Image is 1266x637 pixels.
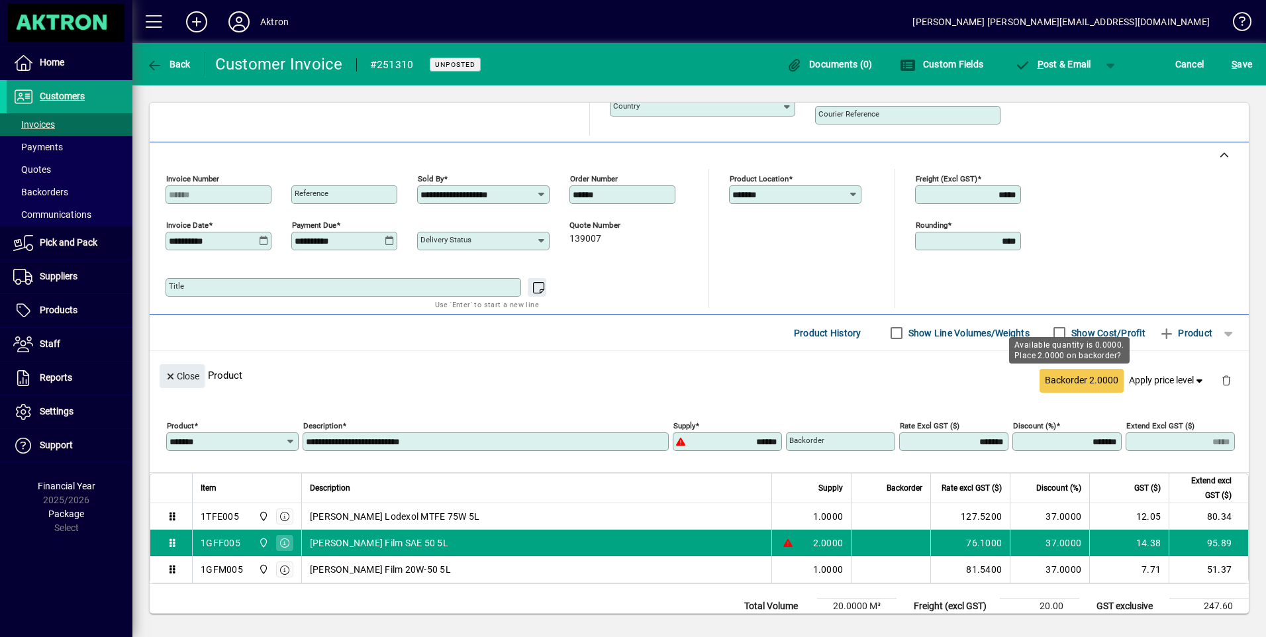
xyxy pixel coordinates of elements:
span: GST ($) [1134,481,1161,495]
a: Staff [7,328,132,361]
div: Customer Invoice [215,54,343,75]
button: Apply price level [1124,369,1211,393]
span: Discount (%) [1036,481,1081,495]
span: Custom Fields [900,59,983,70]
span: [PERSON_NAME] Film SAE 50 5L [310,536,448,550]
td: 37.0000 [1010,503,1089,530]
span: Backorder 2.0000 [1045,373,1118,387]
a: Communications [7,203,132,226]
div: Available quantity is 0.0000. Place 2.0000 on backorder? [1009,337,1130,364]
div: Product [150,351,1249,399]
div: Aktron [260,11,289,32]
td: 247.60 [1169,599,1249,614]
a: Knowledge Base [1223,3,1249,46]
span: Home [40,57,64,68]
span: Product [1159,322,1212,344]
mat-label: Extend excl GST ($) [1126,421,1194,430]
mat-label: Courier Reference [818,109,879,119]
div: 1GFF005 [201,536,240,550]
span: Support [40,440,73,450]
span: 1.0000 [813,510,844,523]
span: Description [310,481,350,495]
mat-label: Rate excl GST ($) [900,421,959,430]
mat-label: Order number [570,174,618,183]
span: 2.0000 [813,536,844,550]
mat-hint: Use 'Enter' to start a new line [435,297,539,312]
span: Extend excl GST ($) [1177,473,1232,503]
td: Freight (excl GST) [907,599,1000,614]
a: Home [7,46,132,79]
mat-label: Payment due [292,220,336,230]
a: Backorders [7,181,132,203]
a: Pick and Pack [7,226,132,260]
mat-label: Supply [673,421,695,430]
span: Invoices [13,119,55,130]
mat-label: Country [613,101,640,111]
span: Communications [13,209,91,220]
a: Support [7,429,132,462]
mat-label: Reference [295,189,328,198]
span: Suppliers [40,271,77,281]
app-page-header-button: Delete [1210,374,1242,386]
mat-label: Description [303,421,342,430]
span: Central [255,509,270,524]
div: 76.1000 [939,536,1002,550]
span: Quote number [569,221,649,230]
span: Backorders [13,187,68,197]
mat-label: Product location [730,174,789,183]
td: 37.0000 [1010,530,1089,556]
span: S [1232,59,1237,70]
span: Central [255,536,270,550]
button: Post & Email [1008,52,1098,76]
mat-label: Invoice number [166,174,219,183]
button: Documents (0) [783,52,876,76]
button: Save [1228,52,1255,76]
span: Backorder [887,481,922,495]
span: Item [201,481,217,495]
span: Documents (0) [787,59,873,70]
app-page-header-button: Close [156,369,208,381]
div: 1GFM005 [201,563,243,576]
a: Products [7,294,132,327]
div: 81.5400 [939,563,1002,576]
td: 51.37 [1169,556,1248,583]
span: Financial Year [38,481,95,491]
span: Back [146,59,191,70]
mat-label: Freight (excl GST) [916,174,977,183]
button: Profile [218,10,260,34]
span: [PERSON_NAME] Lodexol MTFE 75W 5L [310,510,479,523]
span: Cancel [1175,54,1204,75]
mat-label: Title [169,281,184,291]
span: Close [165,366,199,387]
span: Package [48,509,84,519]
a: Reports [7,362,132,395]
td: 14.38 [1089,530,1169,556]
button: Custom Fields [897,52,987,76]
button: Close [160,364,205,388]
span: Payments [13,142,63,152]
app-page-header-button: Back [132,52,205,76]
span: ave [1232,54,1252,75]
a: Invoices [7,113,132,136]
a: Settings [7,395,132,428]
button: Cancel [1172,52,1208,76]
span: P [1038,59,1044,70]
a: Payments [7,136,132,158]
td: 80.34 [1169,503,1248,530]
mat-label: Invoice date [166,220,209,230]
td: 7.71 [1089,556,1169,583]
td: 20.0000 M³ [817,599,897,614]
mat-label: Backorder [789,436,824,445]
button: Product History [789,321,867,345]
td: GST exclusive [1090,599,1169,614]
mat-label: Delivery status [420,235,471,244]
span: Reports [40,372,72,383]
button: Back [143,52,194,76]
mat-label: Discount (%) [1013,421,1056,430]
span: Product History [794,322,861,344]
mat-label: Rounding [916,220,948,230]
td: 95.89 [1169,530,1248,556]
span: Staff [40,338,60,349]
span: Apply price level [1129,373,1206,387]
td: 37.0000 [1010,556,1089,583]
